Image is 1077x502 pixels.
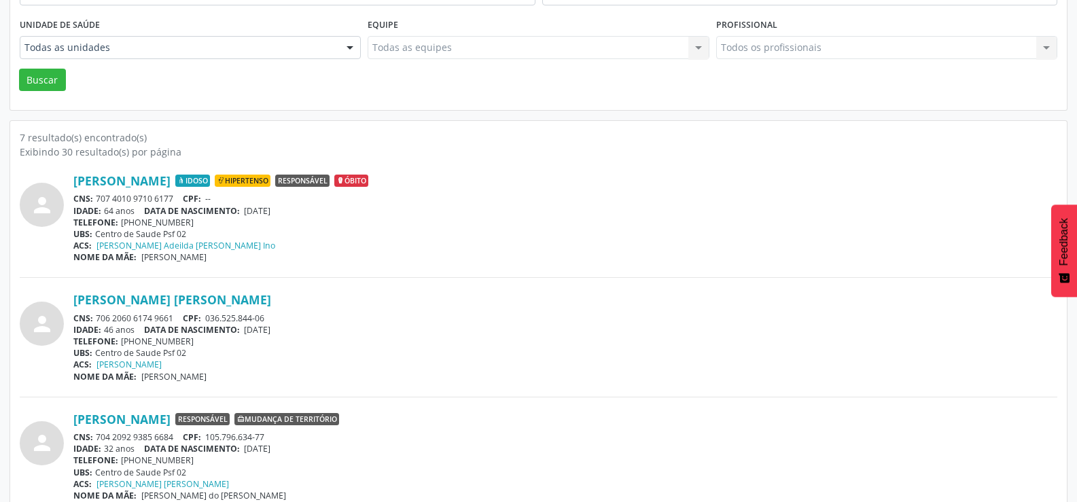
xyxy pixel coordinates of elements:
span: Responsável [175,413,230,425]
span: [DATE] [244,324,270,336]
span: -- [205,193,211,204]
span: TELEFONE: [73,454,118,466]
i: person [30,312,54,336]
label: Profissional [716,15,777,36]
div: Centro de Saude Psf 02 [73,347,1057,359]
div: 7 resultado(s) encontrado(s) [20,130,1057,145]
span: IDADE: [73,324,101,336]
div: [PHONE_NUMBER] [73,336,1057,347]
a: [PERSON_NAME] [96,359,162,370]
span: UBS: [73,228,92,240]
span: TELEFONE: [73,336,118,347]
a: [PERSON_NAME] [PERSON_NAME] [96,478,229,490]
button: Buscar [19,69,66,92]
div: 704 2092 9385 6684 [73,431,1057,443]
span: DATA DE NASCIMENTO: [144,324,240,336]
span: Óbito [334,175,368,187]
span: [PERSON_NAME] [141,251,207,263]
label: Unidade de saúde [20,15,100,36]
span: ACS: [73,478,92,490]
span: IDADE: [73,205,101,217]
span: Feedback [1058,218,1070,266]
span: Idoso [175,175,210,187]
span: CPF: [183,431,201,443]
div: Centro de Saude Psf 02 [73,228,1057,240]
span: Mudança de território [234,413,339,425]
a: [PERSON_NAME] Adeilda [PERSON_NAME] Ino [96,240,275,251]
span: ACS: [73,240,92,251]
span: [DATE] [244,443,270,454]
div: [PHONE_NUMBER] [73,217,1057,228]
div: 32 anos [73,443,1057,454]
span: [PERSON_NAME] do [PERSON_NAME] [141,490,286,501]
span: Responsável [275,175,330,187]
div: 46 anos [73,324,1057,336]
span: CNS: [73,193,93,204]
i: person [30,193,54,217]
div: 64 anos [73,205,1057,217]
span: TELEFONE: [73,217,118,228]
span: UBS: [73,467,92,478]
a: [PERSON_NAME] [73,412,171,427]
div: [PHONE_NUMBER] [73,454,1057,466]
span: UBS: [73,347,92,359]
a: [PERSON_NAME] [PERSON_NAME] [73,292,271,307]
span: Hipertenso [215,175,270,187]
div: 706 2060 6174 9661 [73,312,1057,324]
span: ACS: [73,359,92,370]
span: CNS: [73,431,93,443]
span: [PERSON_NAME] [141,371,207,382]
div: Centro de Saude Psf 02 [73,467,1057,478]
span: NOME DA MÃE: [73,251,137,263]
span: 105.796.634-77 [205,431,264,443]
span: CPF: [183,312,201,324]
button: Feedback - Mostrar pesquisa [1051,204,1077,297]
span: CNS: [73,312,93,324]
span: NOME DA MÃE: [73,490,137,501]
span: NOME DA MÃE: [73,371,137,382]
span: 036.525.844-06 [205,312,264,324]
span: Todas as unidades [24,41,333,54]
div: 707 4010 9710 6177 [73,193,1057,204]
div: Exibindo 30 resultado(s) por página [20,145,1057,159]
span: DATA DE NASCIMENTO: [144,205,240,217]
a: [PERSON_NAME] [73,173,171,188]
span: CPF: [183,193,201,204]
span: IDADE: [73,443,101,454]
span: [DATE] [244,205,270,217]
i: person [30,431,54,455]
label: Equipe [368,15,398,36]
span: DATA DE NASCIMENTO: [144,443,240,454]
